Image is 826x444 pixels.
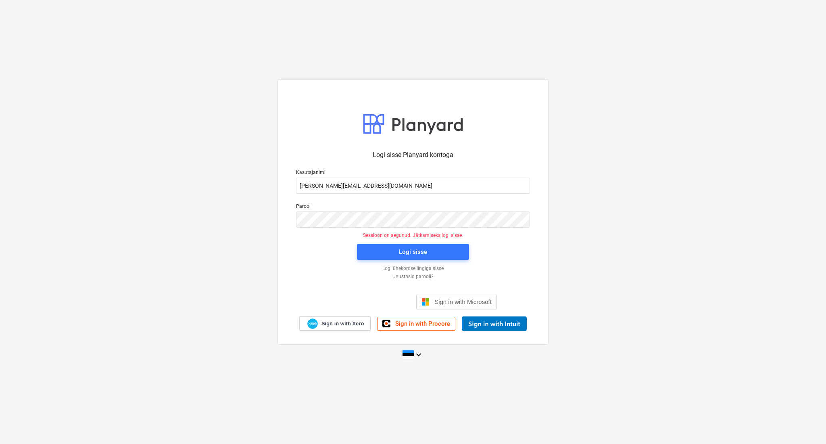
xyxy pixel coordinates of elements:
iframe: Sign in with Google Button [325,293,414,311]
a: Sign in with Xero [299,316,371,331]
p: Kasutajanimi [296,170,530,178]
img: Xero logo [307,318,318,329]
button: Logi sisse [357,244,469,260]
span: Sign in with Microsoft [434,298,492,305]
iframe: Chat Widget [786,405,826,444]
i: keyboard_arrow_down [414,350,423,360]
span: Sign in with Procore [395,320,450,327]
a: Sign in with Procore [377,317,455,331]
span: Sign in with Xero [321,320,364,327]
p: Parool [296,203,530,212]
img: Microsoft logo [421,298,430,306]
a: Logi ühekordse lingiga sisse [292,266,534,272]
input: Kasutajanimi [296,178,530,194]
p: Sessioon on aegunud. Jätkamiseks logi sisse. [291,232,535,239]
p: Logi sisse Planyard kontoga [296,150,530,160]
div: Logi sisse [399,247,427,257]
div: Vestlusvidin [786,405,826,444]
a: Unustasid parooli? [292,274,534,280]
